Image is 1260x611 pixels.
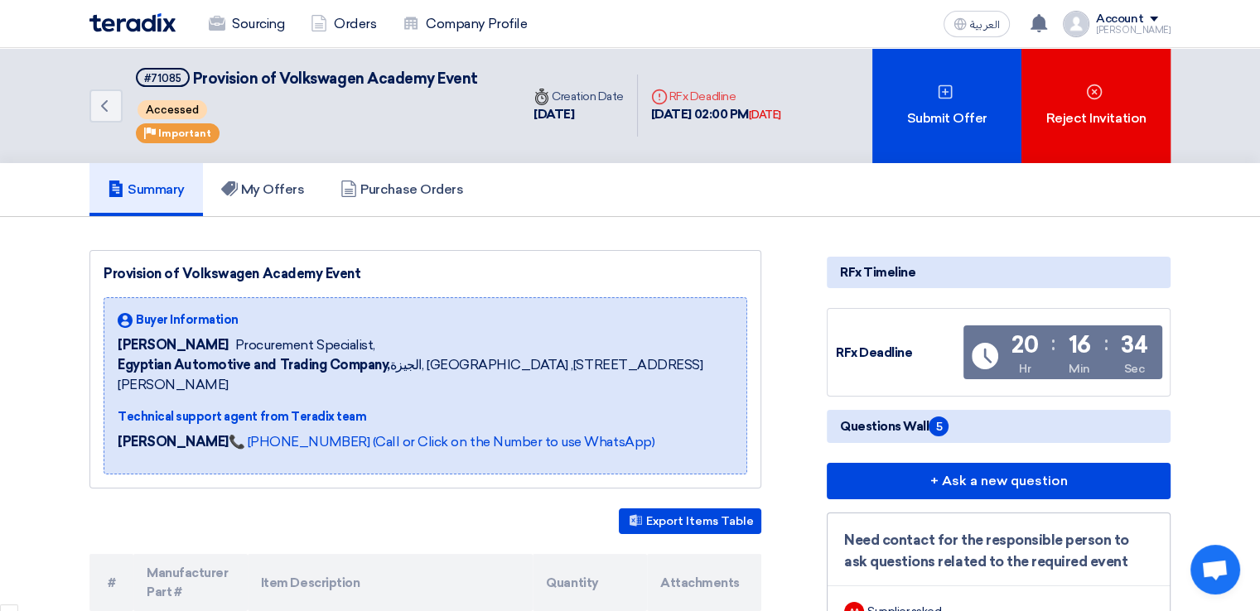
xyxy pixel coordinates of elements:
[929,416,949,436] span: 5
[196,6,297,42] a: Sourcing
[1124,360,1145,378] div: Sec
[108,181,185,198] h5: Summary
[944,11,1010,37] button: العربية
[840,416,949,436] span: Questions Wall
[118,408,733,426] div: Technical support agent from Teradix team
[248,554,533,611] th: Item Description
[221,181,305,198] h5: My Offers
[533,554,647,611] th: Quantity
[136,311,239,329] span: Buyer Information
[340,181,463,198] h5: Purchase Orders
[89,163,203,216] a: Summary
[1021,48,1171,163] div: Reject Invitation
[104,264,747,284] div: Provision of Volkswagen Academy Event
[619,508,761,534] button: Export Items Table
[322,163,481,216] a: Purchase Orders
[193,70,478,88] span: Provision of Volkswagen Academy Event
[136,68,478,89] h5: Provision of Volkswagen Academy Event
[118,357,390,373] b: Egyptian Automotive and Trading Company,
[133,554,248,611] th: Manufacturer Part #
[1063,11,1089,37] img: profile_test.png
[651,105,781,124] div: [DATE] 02:00 PM
[827,463,1171,499] button: + Ask a new question
[118,335,229,355] span: [PERSON_NAME]
[533,88,624,105] div: Creation Date
[844,530,1153,572] div: Need contact for the responsible person to ask questions related to the required event
[1019,360,1031,378] div: Hr
[970,19,1000,31] span: العربية
[1190,545,1240,594] a: Open chat
[1121,334,1147,357] div: 34
[297,6,389,42] a: Orders
[1068,334,1090,357] div: 16
[229,434,654,450] a: 📞 [PHONE_NUMBER] (Call or Click on the Number to use WhatsApp)
[1103,329,1108,358] div: :
[158,127,211,139] span: Important
[1069,360,1090,378] div: Min
[203,163,323,216] a: My Offers
[118,355,733,395] span: الجيزة, [GEOGRAPHIC_DATA] ,[STREET_ADDRESS][PERSON_NAME]
[1011,334,1038,357] div: 20
[118,434,229,450] strong: [PERSON_NAME]
[138,100,207,119] span: Accessed
[533,105,624,124] div: [DATE]
[872,48,1021,163] div: Submit Offer
[1096,26,1171,35] div: [PERSON_NAME]
[89,13,176,32] img: Teradix logo
[89,554,133,611] th: #
[749,107,781,123] div: [DATE]
[389,6,540,42] a: Company Profile
[1096,12,1143,26] div: Account
[144,73,181,84] div: #71085
[647,554,761,611] th: Attachments
[1051,329,1055,358] div: :
[836,344,960,363] div: RFx Deadline
[651,88,781,105] div: RFx Deadline
[235,335,375,355] span: Procurement Specialist,
[827,257,1171,288] div: RFx Timeline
